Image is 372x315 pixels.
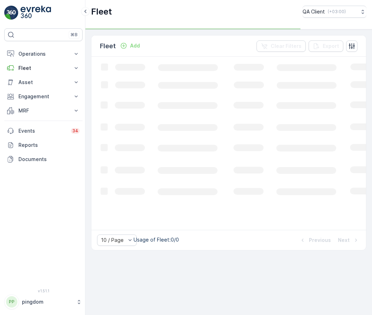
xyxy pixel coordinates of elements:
[257,40,306,52] button: Clear Filters
[4,152,83,166] a: Documents
[328,9,346,15] p: ( +03:00 )
[4,104,83,118] button: MRF
[18,107,68,114] p: MRF
[4,75,83,89] button: Asset
[337,236,360,244] button: Next
[71,32,78,38] p: ⌘B
[298,236,332,244] button: Previous
[309,237,331,244] p: Previous
[4,138,83,152] a: Reports
[6,296,17,308] div: PP
[18,142,80,149] p: Reports
[4,294,83,309] button: PPpingdom
[4,6,18,20] img: logo
[22,298,73,305] p: pingdom
[4,89,83,104] button: Engagement
[18,50,68,57] p: Operations
[18,93,68,100] p: Engagement
[18,65,68,72] p: Fleet
[4,124,83,138] a: Events34
[309,40,343,52] button: Export
[4,289,83,293] span: v 1.51.1
[21,6,51,20] img: logo_light-DOdMpM7g.png
[91,6,112,17] p: Fleet
[130,42,140,49] p: Add
[4,47,83,61] button: Operations
[323,43,339,50] p: Export
[18,156,80,163] p: Documents
[18,127,67,134] p: Events
[4,61,83,75] button: Fleet
[338,237,350,244] p: Next
[18,79,68,86] p: Asset
[271,43,301,50] p: Clear Filters
[72,128,78,134] p: 34
[134,236,179,243] p: Usage of Fleet : 0/0
[303,6,366,18] button: QA Client(+03:00)
[117,42,143,50] button: Add
[100,41,116,51] p: Fleet
[303,8,325,15] p: QA Client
